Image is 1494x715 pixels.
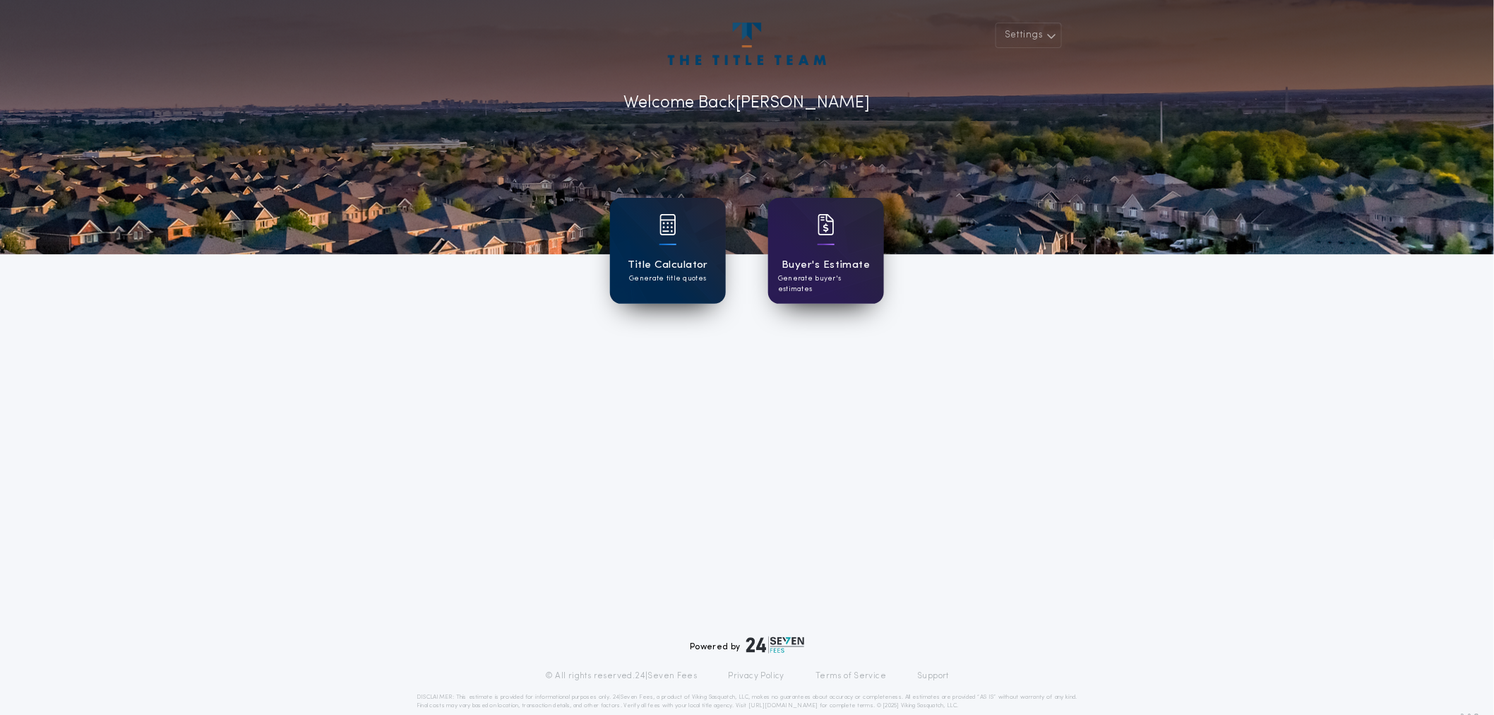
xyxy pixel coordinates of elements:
img: account-logo [668,23,826,65]
p: DISCLAIMER: This estimate is provided for informational purposes only. 24|Seven Fees, a product o... [417,693,1077,710]
p: © All rights reserved. 24|Seven Fees [545,670,698,682]
p: Welcome Back [PERSON_NAME] [624,90,871,116]
h1: Buyer's Estimate [782,257,870,273]
h1: Title Calculator [628,257,708,273]
img: logo [746,637,804,654]
img: card icon [659,214,676,235]
a: Terms of Service [815,670,886,682]
div: Powered by [690,637,804,654]
a: Privacy Policy [729,670,785,682]
a: card iconBuyer's EstimateGenerate buyer's estimates [768,198,884,304]
a: card iconTitle CalculatorGenerate title quotes [610,198,726,304]
a: Support [917,670,949,682]
button: Settings [996,23,1062,48]
a: [URL][DOMAIN_NAME] [748,703,818,709]
p: Generate buyer's estimates [778,273,874,295]
p: Generate title quotes [629,273,706,284]
img: card icon [818,214,835,235]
